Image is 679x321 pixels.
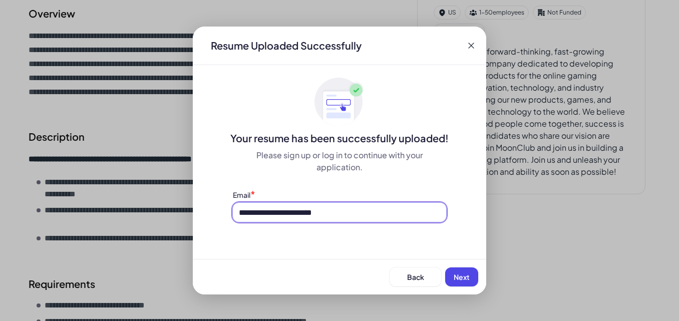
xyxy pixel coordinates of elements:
[203,39,370,53] div: Resume Uploaded Successfully
[193,131,486,145] div: Your resume has been successfully uploaded!
[314,77,365,127] img: ApplyedMaskGroup3.svg
[454,272,470,281] span: Next
[390,267,441,286] button: Back
[445,267,478,286] button: Next
[407,272,424,281] span: Back
[233,190,250,199] label: Email
[233,149,446,173] div: Please sign up or log in to continue with your application.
